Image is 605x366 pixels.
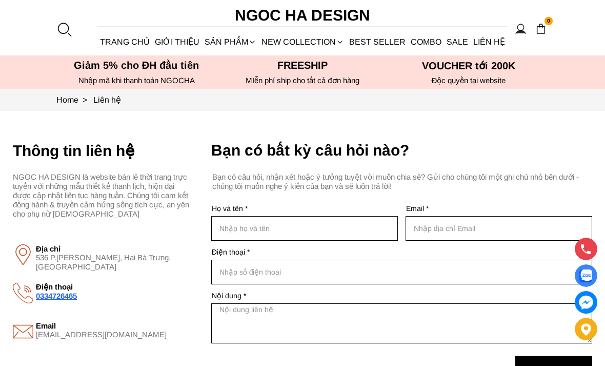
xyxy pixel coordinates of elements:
[13,172,193,219] p: NGOC HA DESIGN là website bán lẻ thời trang trực tuyến với những mẫu thiết kế thanh lịch, hiện đạ...
[200,3,405,28] a: Ngoc Ha Design
[36,253,173,271] span: 536 P.[PERSON_NAME], Hai Bà Trưng, [GEOGRAPHIC_DATA]
[36,244,195,271] div: Địa chỉ
[78,95,91,104] span: >
[36,330,167,339] span: [EMAIL_ADDRESS][DOMAIN_NAME]
[444,28,471,55] a: SALE
[97,28,152,55] a: TRANG CHỦ
[74,60,199,71] font: Giảm 5% cho ĐH đầu tiên
[56,95,93,104] a: Link to Home
[389,60,549,72] h5: VOUCHER tới 200K
[13,283,33,303] img: Display image
[212,172,593,191] p: Bạn có câu hỏi, nhận xét hoặc ý tưởng tuyệt vời muốn chia sẻ? Gửi cho chúng tôi một ghi chú nhỏ b...
[406,205,592,212] label: Email *
[389,76,549,85] h6: Độc quyền tại website
[211,260,592,284] input: Input Nhập số điện thoại
[36,292,77,300] a: 0334726465
[78,76,195,85] font: Nhập mã khi thanh toán NGOCHA
[202,28,259,55] div: SẢN PHẨM
[36,282,195,300] div: Điện thoại
[406,216,592,241] input: Input email
[211,248,592,256] label: Điện thoại *
[544,17,553,25] span: 0
[575,291,597,314] a: messenger
[579,269,592,282] img: Display image
[13,321,33,342] img: Display image
[211,142,592,159] h2: Bạn có bất kỳ câu hỏi nào?
[211,292,592,299] label: Nội dung *
[223,76,382,85] h6: MIễn phí ship cho tất cả đơn hàng
[277,60,328,71] font: Freeship
[36,321,195,339] div: Email
[535,23,547,34] img: img-CART-ICON-ksit0nf1
[471,28,508,55] a: LIÊN HỆ
[259,28,347,55] a: NEW COLLECTION
[408,28,444,55] a: Combo
[211,216,398,241] input: Input Nhập họ và tên
[93,95,121,104] a: Link to Liên hệ
[347,28,408,55] a: BEST SELLER
[13,142,195,160] h2: Thông tin liên hệ
[13,244,33,265] img: Display image
[211,205,398,212] label: Họ và tên *
[575,264,597,287] a: Display image
[152,28,202,55] a: GIỚI THIỆU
